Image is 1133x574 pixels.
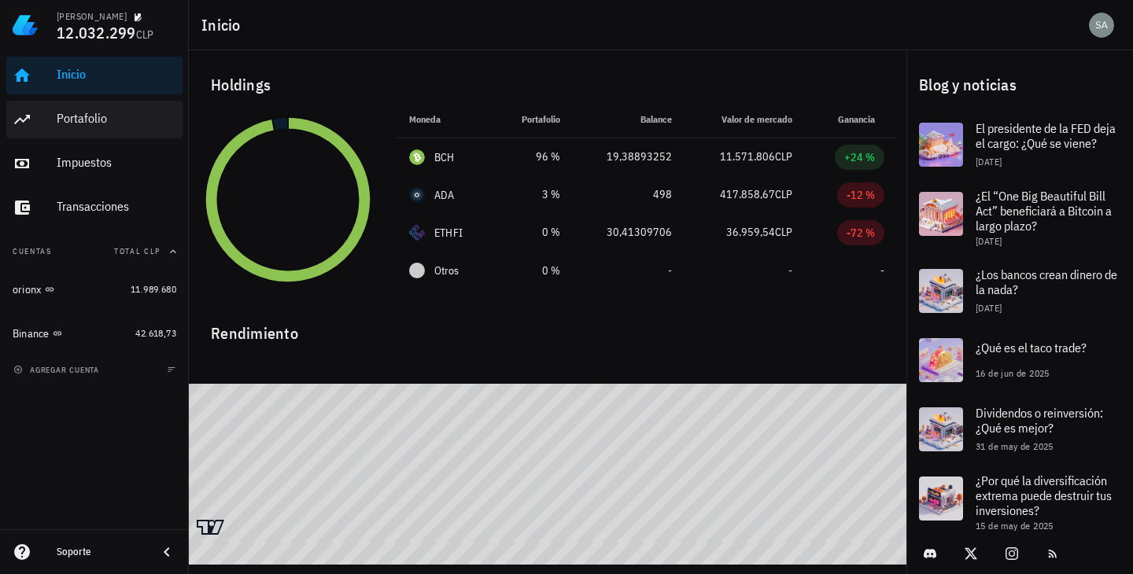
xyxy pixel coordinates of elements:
[434,225,463,241] div: ETHFI
[57,22,136,43] span: 12.032.299
[57,67,176,82] div: Inicio
[775,187,792,201] span: CLP
[409,149,425,165] div: BCH-icon
[976,405,1103,436] span: Dividendos o reinversión: ¿Qué es mejor?
[507,186,560,203] div: 3 %
[198,308,897,346] div: Rendimiento
[976,120,1116,151] span: El presidente de la FED deja el cargo: ¿Qué se viene?
[976,367,1050,379] span: 16 de jun de 2025
[6,270,183,308] a: orionx 11.989.680
[976,340,1087,355] span: ¿Qué es el taco trade?
[13,327,50,340] div: Binance
[57,111,176,126] div: Portafolio
[136,28,154,42] span: CLP
[9,362,106,377] button: agregar cuenta
[976,520,1054,532] span: 15 de may de 2025
[507,149,560,165] div: 96 %
[906,110,1133,179] a: El presidente de la FED deja el cargo: ¿Qué se viene? [DATE]
[906,256,1133,326] a: ¿Los bancos crean dinero de la nada? [DATE]
[976,188,1112,234] span: ¿El “One Big Beautiful Bill Act” beneficiará a Bitcoin a largo plazo?
[906,179,1133,256] a: ¿El “One Big Beautiful Bill Act” beneficiará a Bitcoin a largo plazo? [DATE]
[434,187,455,203] div: ADA
[57,10,127,23] div: [PERSON_NAME]
[6,315,183,352] a: Binance 42.618,73
[198,60,897,110] div: Holdings
[434,149,455,165] div: BCH
[976,473,1112,518] span: ¿Por qué la diversificación extrema puede destruir tus inversiones?
[880,263,884,278] span: -
[57,155,176,170] div: Impuestos
[57,546,145,558] div: Soporte
[197,520,224,535] a: Charting by TradingView
[131,283,176,295] span: 11.989.680
[409,225,425,241] div: ETHFI-icon
[494,101,573,138] th: Portafolio
[434,263,459,279] span: Otros
[775,149,792,164] span: CLP
[685,101,805,138] th: Valor de mercado
[976,302,1002,314] span: [DATE]
[13,283,42,296] div: orionx
[847,225,875,241] div: -72 %
[507,224,560,241] div: 0 %
[585,224,672,241] div: 30,41309706
[6,189,183,226] a: Transacciones
[114,246,161,256] span: Total CLP
[906,326,1133,395] a: ¿Qué es el taco trade? 16 de jun de 2025
[6,233,183,270] button: CuentasTotal CLP
[906,395,1133,464] a: Dividendos o reinversión: ¿Qué es mejor? 31 de may de 2025
[507,263,560,279] div: 0 %
[13,13,38,38] img: LedgiFi
[135,327,176,339] span: 42.618,73
[788,263,792,278] span: -
[668,263,672,278] span: -
[976,156,1002,167] span: [DATE]
[397,101,494,138] th: Moneda
[201,13,247,38] h1: Inicio
[409,187,425,203] div: ADA-icon
[847,187,875,203] div: -12 %
[775,225,792,239] span: CLP
[1089,13,1114,38] div: avatar
[906,464,1133,541] a: ¿Por qué la diversificación extrema puede destruir tus inversiones? 15 de may de 2025
[838,113,884,125] span: Ganancia
[6,101,183,138] a: Portafolio
[844,149,875,165] div: +24 %
[976,235,1002,247] span: [DATE]
[726,225,775,239] span: 36.959,54
[57,199,176,214] div: Transacciones
[585,186,672,203] div: 498
[17,365,99,375] span: agregar cuenta
[585,149,672,165] div: 19,38893252
[976,267,1117,297] span: ¿Los bancos crean dinero de la nada?
[906,60,1133,110] div: Blog y noticias
[6,145,183,182] a: Impuestos
[720,149,775,164] span: 11.571.806
[6,57,183,94] a: Inicio
[720,187,775,201] span: 417.858,67
[976,440,1054,452] span: 31 de may de 2025
[573,101,685,138] th: Balance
